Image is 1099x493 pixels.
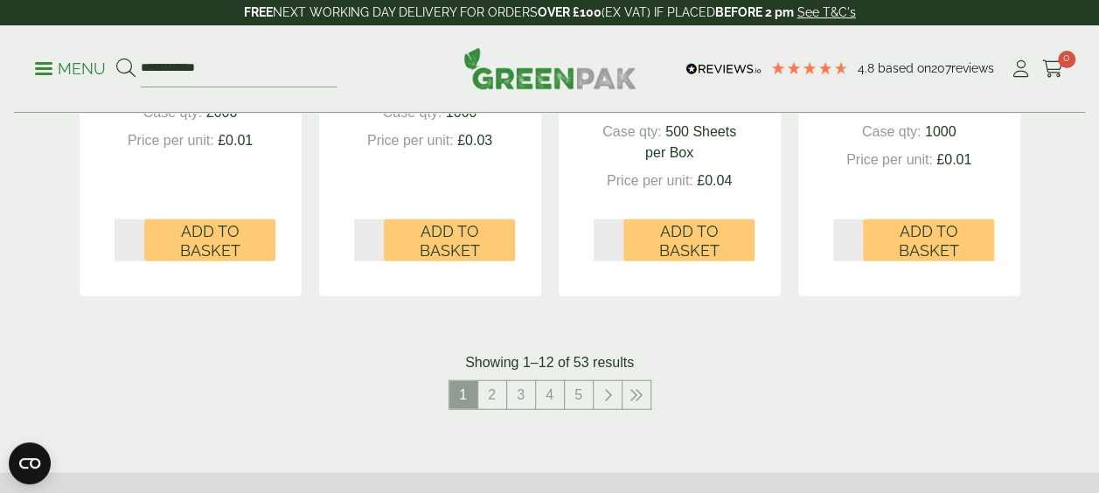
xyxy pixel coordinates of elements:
[697,173,732,188] span: £0.04
[715,5,794,19] strong: BEFORE 2 pm
[507,381,535,409] a: 3
[35,59,106,80] p: Menu
[478,381,506,409] a: 2
[636,222,742,260] span: Add to Basket
[685,63,762,75] img: REVIEWS.io
[1042,56,1064,82] a: 0
[367,133,454,148] span: Price per unit:
[9,442,51,484] button: Open CMP widget
[218,133,253,148] span: £0.01
[1010,60,1032,78] i: My Account
[35,59,106,76] a: Menu
[144,219,275,261] button: Add to Basket
[858,61,878,75] span: 4.8
[925,124,956,139] span: 1000
[396,222,503,260] span: Add to Basket
[1058,51,1075,68] span: 0
[465,352,634,373] p: Showing 1–12 of 53 results
[157,222,263,260] span: Add to Basket
[384,219,515,261] button: Add to Basket
[797,5,856,19] a: See T&C's
[951,61,994,75] span: reviews
[623,219,755,261] button: Add to Basket
[1042,60,1064,78] i: Cart
[878,61,931,75] span: Based on
[536,381,564,409] a: 4
[449,381,477,409] span: 1
[875,222,982,260] span: Add to Basket
[770,60,849,76] div: 4.79 Stars
[862,124,922,139] span: Case qty:
[645,124,736,160] span: 500 Sheets per Box
[931,61,951,75] span: 207
[538,5,602,19] strong: OVER £100
[863,219,994,261] button: Add to Basket
[607,173,693,188] span: Price per unit:
[846,152,933,167] span: Price per unit:
[602,124,662,139] span: Case qty:
[565,381,593,409] a: 5
[244,5,273,19] strong: FREE
[936,152,971,167] span: £0.01
[128,133,214,148] span: Price per unit:
[457,133,492,148] span: £0.03
[463,47,636,89] img: GreenPak Supplies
